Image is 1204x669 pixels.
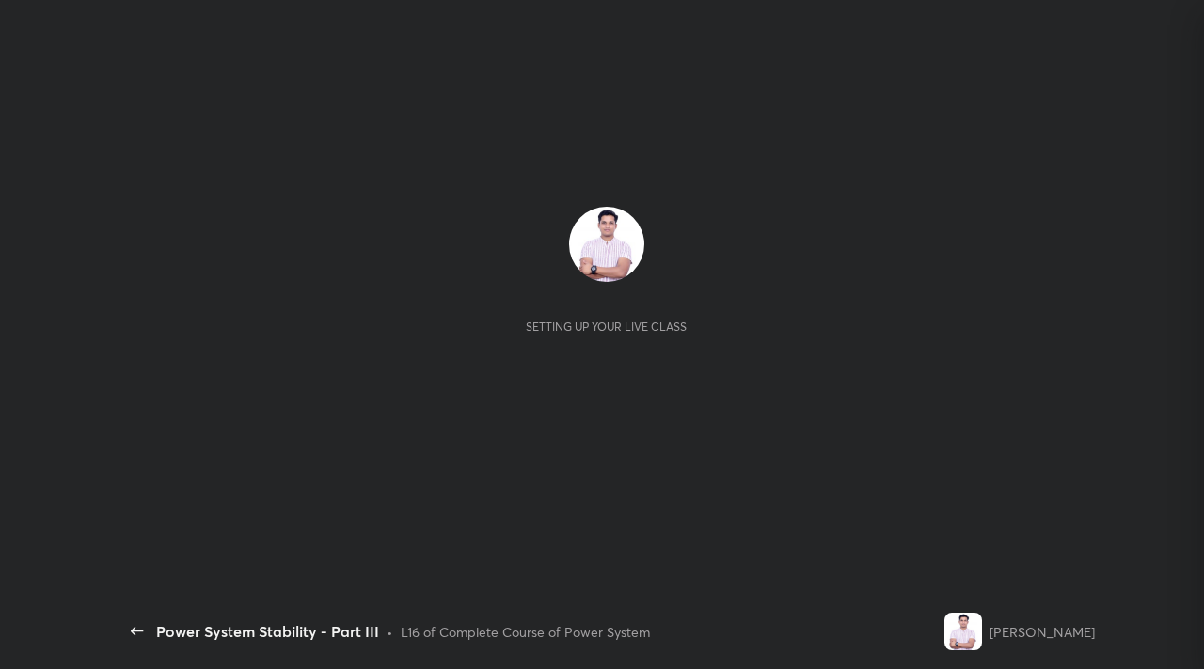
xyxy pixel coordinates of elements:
div: • [387,622,393,642]
div: Power System Stability - Part III [156,620,379,643]
div: L16 of Complete Course of Power System [401,622,650,642]
img: e6b38c85eb1c47a285307284920bdc85.jpg [944,613,982,650]
img: e6b38c85eb1c47a285307284920bdc85.jpg [569,207,644,282]
div: [PERSON_NAME] [990,622,1095,642]
div: Setting up your live class [526,319,687,334]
